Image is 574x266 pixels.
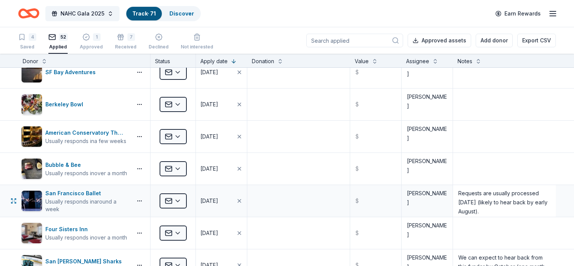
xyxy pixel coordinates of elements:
[93,33,101,41] div: 1
[18,30,36,54] button: 4Saved
[48,30,68,54] button: 52Applied
[402,57,452,87] textarea: [PERSON_NAME]
[22,62,42,82] img: Image for SF Bay Adventures
[21,222,129,244] button: Image for Four Sisters InnFour Sisters InnUsually responds inover a month
[22,159,42,179] img: Image for Bubble & Bee
[61,9,104,18] span: NAHC Gala 2025
[21,158,129,179] button: Image for Bubble & BeeBubble & BeeUsually responds inover a month
[150,54,196,67] div: Status
[126,6,201,21] button: Track· 71Discover
[132,10,156,17] a: Track· 71
[45,198,129,213] div: Usually responds in around a week
[29,33,36,41] div: 4
[491,7,545,20] a: Earn Rewards
[200,68,218,77] div: [DATE]
[196,217,247,249] button: [DATE]
[196,56,247,88] button: [DATE]
[149,30,169,54] button: Declined
[18,44,36,50] div: Saved
[402,186,452,216] textarea: [PERSON_NAME]
[196,185,247,217] button: [DATE]
[200,57,228,66] div: Apply date
[23,57,38,66] div: Donor
[45,160,127,170] div: Bubble & Bee
[80,30,103,54] button: 1Approved
[45,225,127,234] div: Four Sisters Inn
[402,121,452,152] textarea: [PERSON_NAME]
[169,10,194,17] a: Discover
[45,189,129,198] div: San Francisco Ballet
[149,44,169,50] div: Declined
[115,44,137,50] div: Received
[200,229,218,238] div: [DATE]
[200,196,218,205] div: [DATE]
[45,170,127,177] div: Usually responds in over a month
[59,33,68,41] div: 52
[45,257,126,266] div: San [PERSON_NAME] Sharks
[402,218,452,248] textarea: [PERSON_NAME]
[196,89,247,120] button: [DATE]
[252,57,274,66] div: Donation
[45,68,99,77] div: SF Bay Adventures
[48,44,68,50] div: Applied
[21,94,129,115] button: Image for Berkeley BowlBerkeley Bowl
[200,132,218,141] div: [DATE]
[45,128,129,137] div: American Conservatory Theater
[45,137,129,145] div: Usually responds in a few weeks
[22,126,42,147] img: Image for American Conservatory Theater
[355,57,369,66] div: Value
[22,191,42,211] img: Image for San Francisco Ballet
[406,57,429,66] div: Assignee
[196,121,247,152] button: [DATE]
[196,153,247,185] button: [DATE]
[476,34,513,47] button: Add donor
[181,30,213,54] button: Not interested
[200,164,218,173] div: [DATE]
[80,44,103,50] div: Approved
[22,223,42,243] img: Image for Four Sisters Inn
[21,126,129,147] button: Image for American Conservatory TheaterAmerican Conservatory TheaterUsually responds ina few weeks
[45,6,119,21] button: NAHC Gala 2025
[517,34,556,47] button: Export CSV
[200,100,218,109] div: [DATE]
[127,33,135,41] div: 7
[402,154,452,184] textarea: [PERSON_NAME]
[18,5,39,22] a: Home
[458,57,472,66] div: Notes
[21,189,129,213] button: Image for San Francisco BalletSan Francisco BalletUsually responds inaround a week
[402,89,452,120] textarea: [PERSON_NAME]
[22,94,42,115] img: Image for Berkeley Bowl
[45,234,127,241] div: Usually responds in over a month
[115,30,137,54] button: 7Received
[21,62,129,83] button: Image for SF Bay AdventuresSF Bay Adventures
[181,44,213,50] div: Not interested
[454,186,555,216] textarea: Requests are usually processed [DATE] (likely to hear back by early August).
[45,100,86,109] div: Berkeley Bowl
[408,34,471,47] button: Approved assets
[306,34,403,47] input: Search applied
